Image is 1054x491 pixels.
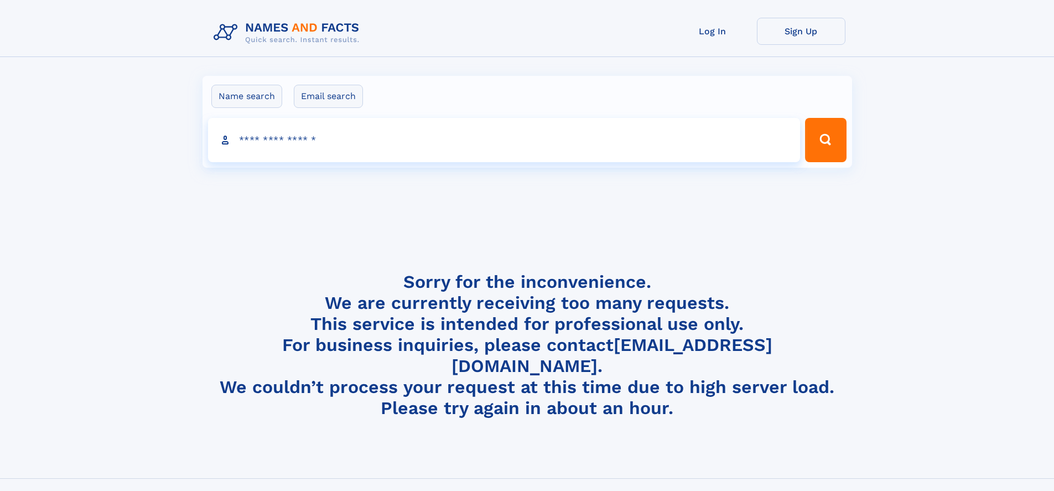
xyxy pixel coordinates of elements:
[208,118,801,162] input: search input
[211,85,282,108] label: Name search
[451,334,772,376] a: [EMAIL_ADDRESS][DOMAIN_NAME]
[668,18,757,45] a: Log In
[209,18,368,48] img: Logo Names and Facts
[757,18,845,45] a: Sign Up
[209,271,845,419] h4: Sorry for the inconvenience. We are currently receiving too many requests. This service is intend...
[805,118,846,162] button: Search Button
[294,85,363,108] label: Email search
